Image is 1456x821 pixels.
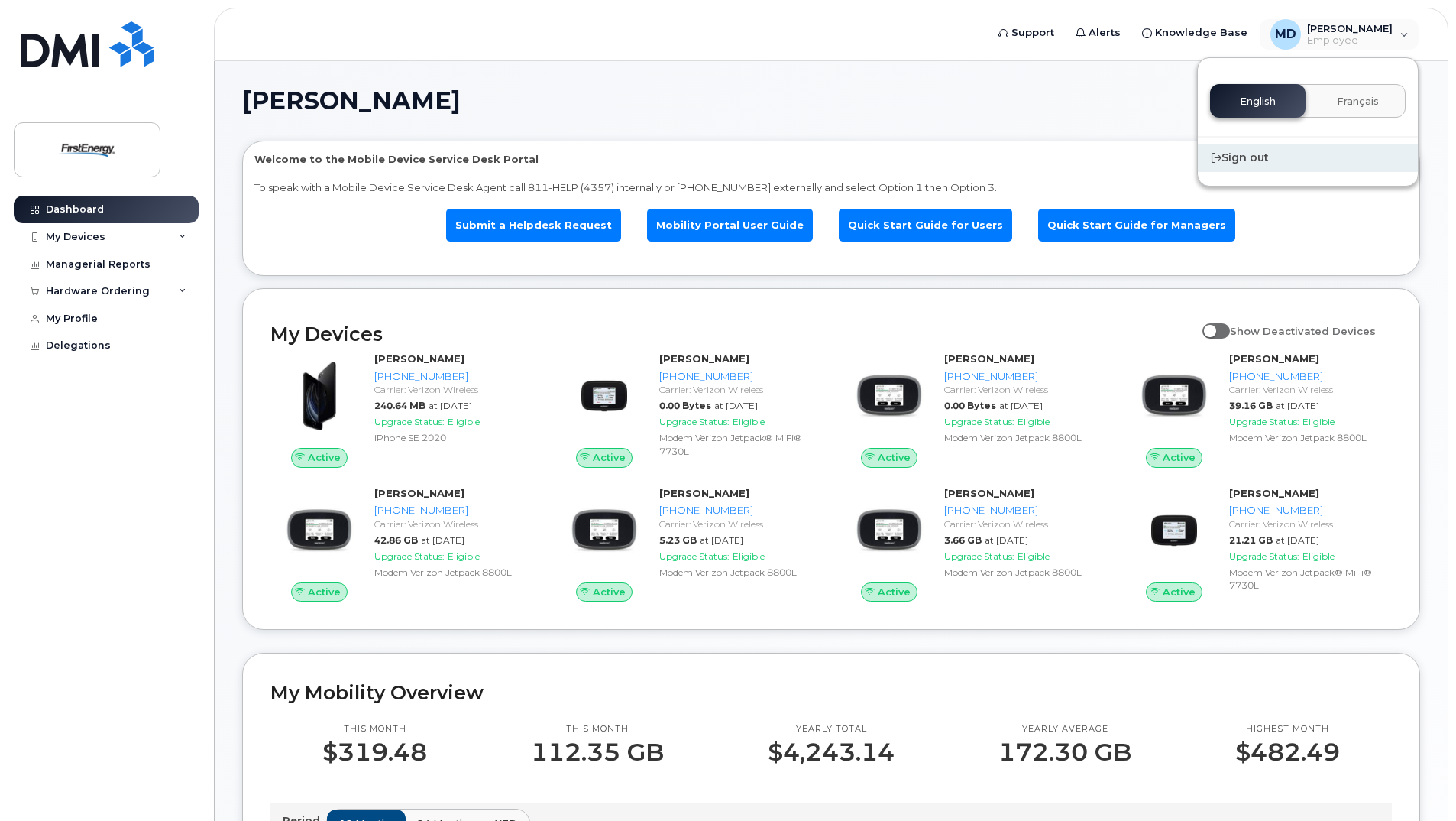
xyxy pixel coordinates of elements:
[659,550,730,562] span: Upgrade Status:
[944,369,1101,384] div: [PHONE_NUMBER]
[593,450,626,465] span: Active
[1018,416,1050,427] span: Eligible
[374,369,531,384] div: [PHONE_NUMBER]
[733,550,765,562] span: Eligible
[659,566,816,579] div: Modem Verizon Jetpack 8800L
[768,738,895,766] p: $4,243.14
[878,585,911,599] span: Active
[733,416,765,427] span: Eligible
[374,487,464,499] strong: [PERSON_NAME]
[1229,383,1386,396] div: Carrier: Verizon Wireless
[242,89,461,112] span: [PERSON_NAME]
[999,400,1043,411] span: at [DATE]
[593,585,626,599] span: Active
[659,534,697,546] span: 5.23 GB
[998,723,1131,735] p: Yearly average
[254,180,1408,195] p: To speak with a Mobile Device Service Desk Agent call 811-HELP (4357) internally or [PHONE_NUMBER...
[1229,534,1273,546] span: 21.21 GB
[840,352,1107,468] a: Active[PERSON_NAME][PHONE_NUMBER]Carrier: Verizon Wireless0.00 Bytesat [DATE]Upgrade Status:Eligi...
[568,359,641,433] img: image20231002-3703462-hsngg5.jpeg
[374,534,418,546] span: 42.86 GB
[944,550,1014,562] span: Upgrade Status:
[1235,738,1340,766] p: $482.49
[270,323,1195,346] h2: My Devices
[322,723,427,735] p: This month
[374,550,445,562] span: Upgrade Status:
[270,486,537,602] a: Active[PERSON_NAME][PHONE_NUMBER]Carrier: Verizon Wireless42.86 GBat [DATE]Upgrade Status:Eligibl...
[568,494,641,567] img: image20231002-3703462-zs44o9.jpeg
[283,494,356,567] img: image20231002-3703462-zs44o9.jpeg
[1229,416,1299,427] span: Upgrade Status:
[714,400,758,411] span: at [DATE]
[374,431,531,444] div: iPhone SE 2020
[853,494,926,567] img: image20231002-3703462-zs44o9.jpeg
[647,209,813,242] a: Mobility Portal User Guide
[555,352,822,468] a: Active[PERSON_NAME][PHONE_NUMBER]Carrier: Verizon Wireless0.00 Bytesat [DATE]Upgrade Status:Eligi...
[878,450,911,465] span: Active
[531,723,664,735] p: This month
[659,369,816,384] div: [PHONE_NUMBER]
[374,503,531,518] div: [PHONE_NUMBER]
[944,503,1101,518] div: [PHONE_NUMBER]
[659,518,816,531] div: Carrier: Verizon Wireless
[1125,486,1392,602] a: Active[PERSON_NAME][PHONE_NUMBER]Carrier: Verizon Wireless21.21 GBat [DATE]Upgrade Status:Eligibl...
[1302,550,1335,562] span: Eligible
[853,359,926,433] img: image20231002-3703462-zs44o9.jpeg
[374,400,425,411] span: 240.64 MB
[1229,352,1319,365] strong: [PERSON_NAME]
[448,550,480,562] span: Eligible
[429,400,472,411] span: at [DATE]
[1229,518,1386,531] div: Carrier: Verizon Wireless
[1229,369,1386,384] div: [PHONE_NUMBER]
[659,416,730,427] span: Upgrade Status:
[1018,550,1050,562] span: Eligible
[985,534,1028,546] span: at [DATE]
[1202,316,1215,329] input: Show Deactivated Devices
[1229,400,1273,411] span: 39.16 GB
[944,416,1014,427] span: Upgrade Status:
[1230,325,1376,337] span: Show Deactivated Devices
[768,723,895,735] p: Yearly total
[1390,754,1445,810] iframe: Messenger Launcher
[448,416,480,427] span: Eligible
[1235,723,1340,735] p: Highest month
[1163,585,1196,599] span: Active
[1229,487,1319,499] strong: [PERSON_NAME]
[531,738,664,766] p: 112.35 GB
[1137,494,1211,567] img: image20231002-3703462-hsngg5.jpeg
[659,503,816,518] div: [PHONE_NUMBER]
[1229,566,1386,592] div: Modem Verizon Jetpack® MiFi® 7730L
[1302,416,1335,427] span: Eligible
[1276,534,1319,546] span: at [DATE]
[308,585,341,599] span: Active
[659,487,749,499] strong: [PERSON_NAME]
[839,209,1012,242] a: Quick Start Guide for Users
[1229,431,1386,444] div: Modem Verizon Jetpack 8800L
[374,383,531,396] div: Carrier: Verizon Wireless
[944,518,1101,531] div: Carrier: Verizon Wireless
[254,152,1408,167] p: Welcome to the Mobile Device Service Desk Portal
[659,431,816,457] div: Modem Verizon Jetpack® MiFi® 7730L
[659,400,711,411] span: 0.00 Bytes
[659,383,816,396] div: Carrier: Verizon Wireless
[322,738,427,766] p: $319.48
[1137,359,1211,433] img: image20231002-3703462-zs44o9.jpeg
[446,209,621,242] a: Submit a Helpdesk Request
[308,450,341,465] span: Active
[421,534,464,546] span: at [DATE]
[944,352,1034,365] strong: [PERSON_NAME]
[1276,400,1319,411] span: at [DATE]
[998,738,1131,766] p: 172.30 GB
[944,400,996,411] span: 0.00 Bytes
[374,352,464,365] strong: [PERSON_NAME]
[1163,450,1196,465] span: Active
[944,487,1034,499] strong: [PERSON_NAME]
[555,486,822,602] a: Active[PERSON_NAME][PHONE_NUMBER]Carrier: Verizon Wireless5.23 GBat [DATE]Upgrade Status:Eligible...
[1125,352,1392,468] a: Active[PERSON_NAME][PHONE_NUMBER]Carrier: Verizon Wireless39.16 GBat [DATE]Upgrade Status:Eligibl...
[1198,144,1418,172] div: Sign out
[944,431,1101,444] div: Modem Verizon Jetpack 8800L
[1229,550,1299,562] span: Upgrade Status:
[944,534,982,546] span: 3.66 GB
[1038,209,1235,242] a: Quick Start Guide for Managers
[944,383,1101,396] div: Carrier: Verizon Wireless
